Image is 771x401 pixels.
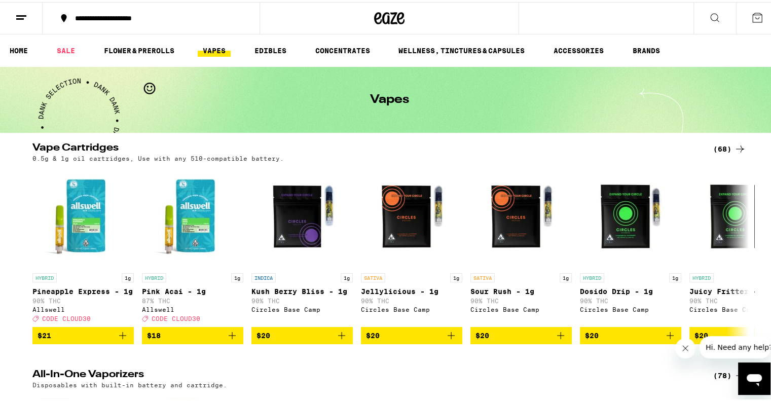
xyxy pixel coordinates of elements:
a: Open page for Kush Berry Bliss - 1g from Circles Base Camp [251,165,353,325]
h2: Vape Cartridges [32,141,696,153]
a: SALE [52,43,80,55]
p: HYBRID [689,271,714,280]
a: CONCENTRATES [310,43,375,55]
a: (68) [713,141,746,153]
button: Add to bag [361,325,462,342]
div: Circles Base Camp [361,304,462,311]
button: Add to bag [251,325,353,342]
p: SATIVA [361,271,385,280]
p: 1g [231,271,243,280]
div: Circles Base Camp [251,304,353,311]
img: Circles Base Camp - Jellylicious - 1g [361,165,462,266]
a: WELLNESS, TINCTURES & CAPSULES [393,43,530,55]
img: Allswell - Pink Acai - 1g [142,165,243,266]
div: Allswell [142,304,243,311]
img: Allswell - Pineapple Express - 1g [32,165,134,266]
p: Pineapple Express - 1g [32,285,134,294]
p: HYBRID [32,271,57,280]
p: Kush Berry Bliss - 1g [251,285,353,294]
button: Add to bag [142,325,243,342]
span: $20 [475,330,489,338]
iframe: Button to launch messaging window [738,360,770,393]
p: INDICA [251,271,276,280]
p: Pink Acai - 1g [142,285,243,294]
img: Circles Base Camp - Sour Rush - 1g [470,165,572,266]
p: Jellylicious - 1g [361,285,462,294]
a: FLOWER & PREROLLS [99,43,179,55]
a: (78) [713,368,746,380]
a: Open page for Dosido Drip - 1g from Circles Base Camp [580,165,681,325]
p: HYBRID [580,271,604,280]
p: 90% THC [32,296,134,302]
div: Circles Base Camp [470,304,572,311]
h1: Vapes [370,92,409,104]
p: 90% THC [361,296,462,302]
span: $20 [694,330,708,338]
img: Circles Base Camp - Kush Berry Bliss - 1g [251,165,353,266]
a: HOME [5,43,33,55]
p: 0.5g & 1g oil cartridges, Use with any 510-compatible battery. [32,153,284,160]
span: Hi. Need any help? [6,7,73,15]
iframe: Close message [675,336,695,356]
p: 90% THC [470,296,572,302]
a: EDIBLES [249,43,291,55]
a: Open page for Sour Rush - 1g from Circles Base Camp [470,165,572,325]
p: Disposables with built-in battery and cartridge. [32,380,227,386]
p: 90% THC [251,296,353,302]
p: 1g [341,271,353,280]
span: $21 [38,330,51,338]
button: Add to bag [32,325,134,342]
span: $20 [585,330,599,338]
p: SATIVA [470,271,495,280]
p: HYBRID [142,271,166,280]
p: 87% THC [142,296,243,302]
a: Open page for Pineapple Express - 1g from Allswell [32,165,134,325]
button: Add to bag [580,325,681,342]
p: Sour Rush - 1g [470,285,572,294]
p: 1g [450,271,462,280]
p: Dosido Drip - 1g [580,285,681,294]
a: VAPES [198,43,231,55]
div: Circles Base Camp [580,304,681,311]
p: 1g [669,271,681,280]
img: Circles Base Camp - Dosido Drip - 1g [580,165,681,266]
span: $20 [366,330,380,338]
a: Open page for Jellylicious - 1g from Circles Base Camp [361,165,462,325]
p: 1g [560,271,572,280]
span: $18 [147,330,161,338]
a: BRANDS [628,43,665,55]
h2: All-In-One Vaporizers [32,368,696,380]
p: 90% THC [580,296,681,302]
a: Open page for Pink Acai - 1g from Allswell [142,165,243,325]
button: Add to bag [470,325,572,342]
p: 1g [122,271,134,280]
a: ACCESSORIES [548,43,609,55]
span: CODE CLOUD30 [152,313,200,320]
span: CODE CLOUD30 [42,313,91,320]
iframe: Message from company [700,334,770,356]
div: Allswell [32,304,134,311]
span: $20 [256,330,270,338]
